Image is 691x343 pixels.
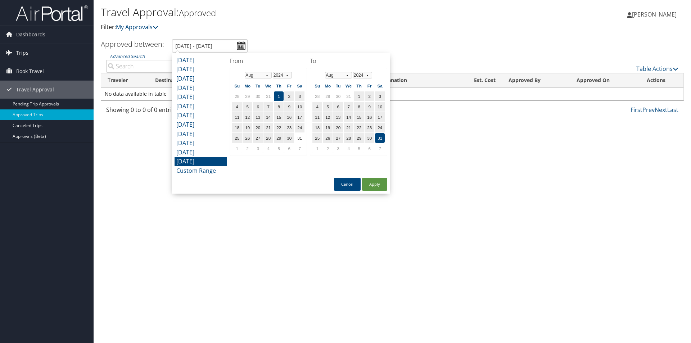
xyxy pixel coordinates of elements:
[284,81,294,91] th: Fr
[274,81,284,91] th: Th
[323,102,333,112] td: 5
[295,91,304,101] td: 3
[179,7,216,19] small: Approved
[274,112,284,122] td: 15
[354,133,364,143] td: 29
[333,102,343,112] td: 6
[16,62,44,80] span: Book Travel
[636,65,678,73] a: Table Actions
[243,102,252,112] td: 5
[365,123,374,132] td: 23
[253,102,263,112] td: 6
[101,23,489,32] p: Filter:
[175,102,227,111] li: [DATE]
[175,157,227,166] li: [DATE]
[333,91,343,101] td: 30
[284,112,294,122] td: 16
[232,123,242,132] td: 18
[16,81,54,99] span: Travel Approval
[175,139,227,148] li: [DATE]
[232,112,242,122] td: 11
[243,133,252,143] td: 26
[502,73,570,87] th: Approved By: activate to sort column ascending
[295,123,304,132] td: 24
[323,81,333,91] th: Mo
[232,133,242,143] td: 25
[175,111,227,120] li: [DATE]
[344,112,353,122] td: 14
[172,39,248,53] input: [DATE] - [DATE]
[263,102,273,112] td: 7
[570,73,640,87] th: Approved On: activate to sort column ascending
[323,133,333,143] td: 26
[263,123,273,132] td: 21
[375,102,385,112] td: 10
[243,112,252,122] td: 12
[101,39,164,49] h3: Approved between:
[101,73,149,87] th: Traveler: activate to sort column ascending
[284,133,294,143] td: 30
[295,102,304,112] td: 10
[101,87,683,100] td: No data available in table
[344,102,353,112] td: 7
[375,91,385,101] td: 3
[110,53,145,59] a: Advanced Search
[354,112,364,122] td: 15
[312,91,322,101] td: 28
[354,144,364,153] td: 5
[243,123,252,132] td: 19
[175,120,227,130] li: [DATE]
[253,81,263,91] th: Tu
[454,73,502,87] th: Est. Cost: activate to sort column ascending
[333,144,343,153] td: 3
[106,105,241,118] div: Showing 0 to 0 of 0 entries
[375,81,385,91] th: Sa
[16,44,28,62] span: Trips
[253,123,263,132] td: 20
[175,92,227,102] li: [DATE]
[333,81,343,91] th: Tu
[101,5,489,20] h1: Travel Approval:
[354,123,364,132] td: 22
[175,56,227,65] li: [DATE]
[354,81,364,91] th: Th
[344,91,353,101] td: 31
[295,133,304,143] td: 31
[284,123,294,132] td: 23
[375,133,385,143] td: 31
[263,112,273,122] td: 14
[243,144,252,153] td: 2
[106,60,241,73] input: Advanced Search
[344,133,353,143] td: 28
[333,123,343,132] td: 20
[344,123,353,132] td: 21
[365,91,374,101] td: 2
[333,112,343,122] td: 13
[274,133,284,143] td: 29
[263,133,273,143] td: 28
[365,144,374,153] td: 6
[375,123,385,132] td: 24
[344,144,353,153] td: 4
[116,23,158,31] a: My Approvals
[375,112,385,122] td: 17
[323,144,333,153] td: 2
[627,4,684,25] a: [PERSON_NAME]
[295,81,304,91] th: Sa
[175,130,227,139] li: [DATE]
[232,91,242,101] td: 28
[263,81,273,91] th: We
[323,91,333,101] td: 29
[230,57,307,65] h4: From
[253,112,263,122] td: 13
[640,73,683,87] th: Actions
[312,81,322,91] th: Su
[312,102,322,112] td: 4
[253,133,263,143] td: 27
[375,144,385,153] td: 7
[232,81,242,91] th: Su
[312,112,322,122] td: 11
[274,123,284,132] td: 22
[354,91,364,101] td: 1
[175,148,227,157] li: [DATE]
